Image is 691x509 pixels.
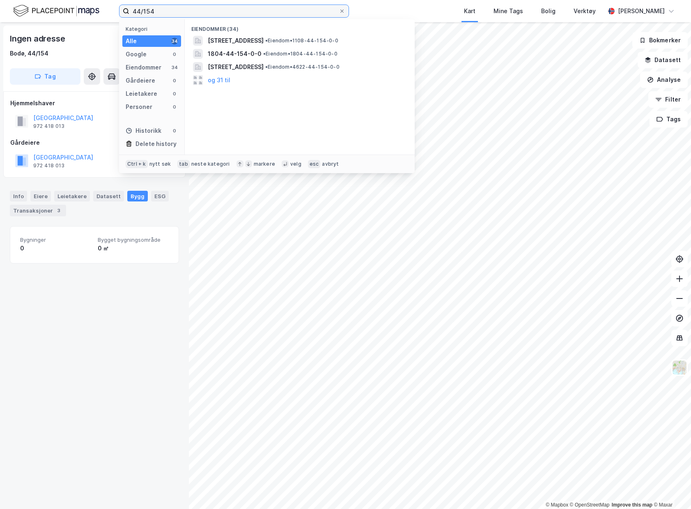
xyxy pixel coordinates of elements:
button: Datasett [638,52,688,68]
span: • [263,51,266,57]
div: Leietakere [126,89,157,99]
div: Gårdeiere [10,138,179,148]
span: • [265,64,268,70]
div: esc [308,160,321,168]
div: 0 [171,51,178,58]
span: Bygget bygningsområde [98,236,169,243]
a: Improve this map [612,502,652,508]
button: Filter [648,91,688,108]
div: Transaksjoner [10,205,66,216]
span: Eiendom • 1108-44-154-0-0 [265,37,338,44]
div: Kontrollprogram for chat [650,470,691,509]
span: • [265,37,268,44]
button: Tags [650,111,688,127]
div: Alle [126,36,137,46]
div: 0 [171,104,178,110]
div: Hjemmelshaver [10,98,179,108]
span: Eiendom • 1804-44-154-0-0 [263,51,337,57]
button: og 31 til [208,75,230,85]
div: ESG [151,191,169,201]
div: Ctrl + k [126,160,148,168]
div: 3 [55,206,63,215]
div: Verktøy [574,6,596,16]
div: Mine Tags [494,6,523,16]
div: Gårdeiere [126,76,155,86]
div: 0 [171,90,178,97]
div: Eiere [30,191,51,201]
img: logo.f888ab2527a4732fd821a326f86c7f29.svg [13,4,99,18]
button: Bokmerker [632,32,688,49]
div: nytt søk [149,161,171,167]
span: Eiendom • 4622-44-154-0-0 [265,64,340,70]
div: Kart [464,6,475,16]
div: 0 ㎡ [98,243,169,253]
span: [STREET_ADDRESS] [208,62,264,72]
span: [STREET_ADDRESS] [208,36,264,46]
div: Delete history [135,139,177,149]
div: Eiendommer (34) [185,19,415,34]
div: 0 [20,243,91,253]
button: Tag [10,68,80,85]
iframe: Chat Widget [650,470,691,509]
div: Kategori [126,26,181,32]
div: Bygg [127,191,148,201]
div: [PERSON_NAME] [618,6,665,16]
span: Bygninger [20,236,91,243]
div: markere [254,161,275,167]
div: avbryt [322,161,339,167]
div: Personer [126,102,152,112]
div: 0 [171,77,178,84]
div: Ingen adresse [10,32,67,45]
div: neste kategori [191,161,230,167]
div: Historikk [126,126,161,136]
div: Bolig [541,6,556,16]
div: Info [10,191,27,201]
div: 34 [171,38,178,44]
div: 972 418 013 [33,123,64,130]
span: 1804-44-154-0-0 [208,49,262,59]
div: Eiendommer [126,62,161,72]
div: 0 [171,127,178,134]
img: Z [672,360,687,375]
div: Leietakere [54,191,90,201]
a: Mapbox [546,502,568,508]
div: 972 418 013 [33,162,64,169]
div: Google [126,49,147,59]
div: velg [290,161,301,167]
a: OpenStreetMap [570,502,610,508]
button: Analyse [640,72,688,88]
div: tab [177,160,190,168]
div: Datasett [93,191,124,201]
input: Søk på adresse, matrikkel, gårdeiere, leietakere eller personer [129,5,339,17]
div: Bodø, 44/154 [10,49,48,58]
div: 34 [171,64,178,71]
